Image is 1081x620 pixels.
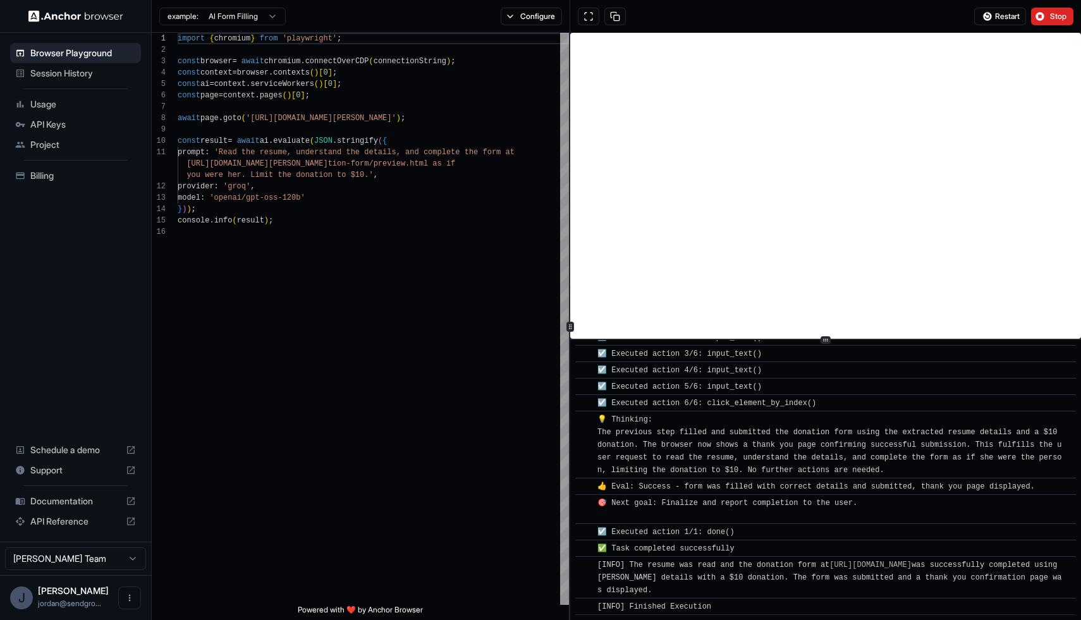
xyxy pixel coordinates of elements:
span: browser [200,57,232,66]
span: ) [182,205,186,214]
span: , [250,182,255,191]
span: console [178,216,209,225]
span: const [178,57,200,66]
div: Support [10,460,141,480]
span: ( [232,216,236,225]
button: Configure [501,8,562,25]
span: = [232,57,236,66]
div: API Reference [10,511,141,532]
span: ] [333,80,337,88]
span: const [178,91,200,100]
span: Powered with ❤️ by Anchor Browser [298,605,423,620]
span: ] [328,68,333,77]
span: goto [223,114,241,123]
span: [ [319,68,323,77]
span: ( [310,137,314,145]
span: ( [314,80,319,88]
span: = [209,80,214,88]
span: ) [314,68,319,77]
span: context [223,91,255,100]
span: Browser Playground [30,47,136,59]
span: stringify [337,137,378,145]
div: Documentation [10,491,141,511]
div: 1 [152,33,166,44]
span: , [374,171,378,179]
div: 11 [152,147,166,158]
span: await [241,57,264,66]
div: 6 [152,90,166,101]
span: 0 [328,80,333,88]
span: await [237,137,260,145]
span: ) [186,205,191,214]
div: Usage [10,94,141,114]
span: Schedule a demo [30,444,121,456]
span: serviceWorkers [250,80,314,88]
div: 10 [152,135,166,147]
div: Session History [10,63,141,83]
div: 16 [152,226,166,238]
div: 5 [152,78,166,90]
span: tion-form/preview.html as if [328,159,456,168]
div: Billing [10,166,141,186]
span: ; [333,68,337,77]
span: ai [200,80,209,88]
span: Documentation [30,495,121,508]
span: context [200,68,232,77]
span: ( [310,68,314,77]
span: const [178,80,200,88]
div: Schedule a demo [10,440,141,460]
span: Billing [30,169,136,182]
span: ) [396,114,401,123]
span: = [219,91,223,100]
button: Stop [1031,8,1073,25]
span: from [260,34,278,43]
span: pages [260,91,283,100]
div: 2 [152,44,166,56]
span: result [237,216,264,225]
span: [ [323,80,327,88]
div: 12 [152,181,166,192]
span: model [178,193,200,202]
span: page [200,91,219,100]
span: Jordan Coeyman [38,585,109,596]
span: result [200,137,228,145]
span: 0 [323,68,327,77]
button: Open menu [118,587,141,609]
span: [URL][DOMAIN_NAME][PERSON_NAME] [186,159,327,168]
span: API Reference [30,515,121,528]
button: Copy session ID [604,8,626,25]
span: [ [291,91,296,100]
span: connectOverCDP [305,57,369,66]
span: { [209,34,214,43]
span: = [228,137,232,145]
span: ; [337,34,341,43]
span: . [333,137,337,145]
span: Session History [30,67,136,80]
span: 0 [296,91,300,100]
span: ) [287,91,291,100]
span: = [232,68,236,77]
span: const [178,68,200,77]
span: ) [319,80,323,88]
span: ( [241,114,246,123]
span: . [209,216,214,225]
span: lete the form at [442,148,515,157]
span: '[URL][DOMAIN_NAME][PERSON_NAME]' [246,114,396,123]
span: info [214,216,233,225]
span: ( [369,57,374,66]
span: 'groq' [223,182,250,191]
span: Support [30,464,121,477]
span: Usage [30,98,136,111]
span: connectionString [374,57,446,66]
span: Stop [1050,11,1068,21]
span: Project [30,138,136,151]
span: . [246,80,250,88]
span: context [214,80,246,88]
div: Browser Playground [10,43,141,63]
span: example: [168,11,198,21]
div: 9 [152,124,166,135]
span: prompt [178,148,205,157]
div: J [10,587,33,609]
button: Open in full screen [578,8,599,25]
span: 'openai/gpt-oss-120b' [209,193,305,202]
